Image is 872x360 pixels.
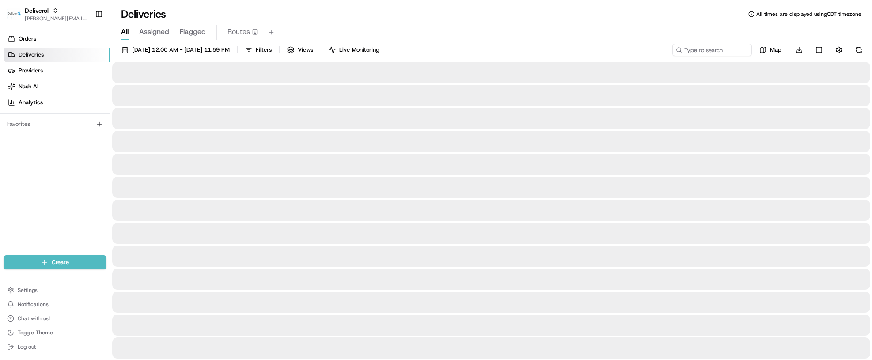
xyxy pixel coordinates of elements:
[18,329,53,336] span: Toggle Theme
[4,284,106,296] button: Settings
[132,46,230,54] span: [DATE] 12:00 AM - [DATE] 11:59 PM
[19,51,44,59] span: Deliveries
[4,298,106,311] button: Notifications
[18,315,50,322] span: Chat with us!
[4,255,106,269] button: Create
[770,46,781,54] span: Map
[25,6,49,15] button: Deliverol
[4,32,110,46] a: Orders
[298,46,313,54] span: Views
[339,46,379,54] span: Live Monitoring
[4,95,110,110] a: Analytics
[4,48,110,62] a: Deliveries
[256,46,272,54] span: Filters
[118,44,234,56] button: [DATE] 12:00 AM - [DATE] 11:59 PM
[52,258,69,266] span: Create
[18,301,49,308] span: Notifications
[121,27,129,37] span: All
[4,326,106,339] button: Toggle Theme
[241,44,276,56] button: Filters
[139,27,169,37] span: Assigned
[121,7,166,21] h1: Deliveries
[4,64,110,78] a: Providers
[853,44,865,56] button: Refresh
[672,44,752,56] input: Type to search
[7,8,21,20] img: Deliverol
[18,287,38,294] span: Settings
[4,80,110,94] a: Nash AI
[283,44,317,56] button: Views
[180,27,206,37] span: Flagged
[4,4,91,25] button: DeliverolDeliverol[PERSON_NAME][EMAIL_ADDRESS][PERSON_NAME][DOMAIN_NAME]
[19,99,43,106] span: Analytics
[4,117,106,131] div: Favorites
[25,15,88,22] button: [PERSON_NAME][EMAIL_ADDRESS][PERSON_NAME][DOMAIN_NAME]
[755,44,785,56] button: Map
[756,11,861,18] span: All times are displayed using CDT timezone
[19,83,38,91] span: Nash AI
[4,312,106,325] button: Chat with us!
[4,341,106,353] button: Log out
[325,44,383,56] button: Live Monitoring
[19,35,36,43] span: Orders
[227,27,250,37] span: Routes
[18,343,36,350] span: Log out
[19,67,43,75] span: Providers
